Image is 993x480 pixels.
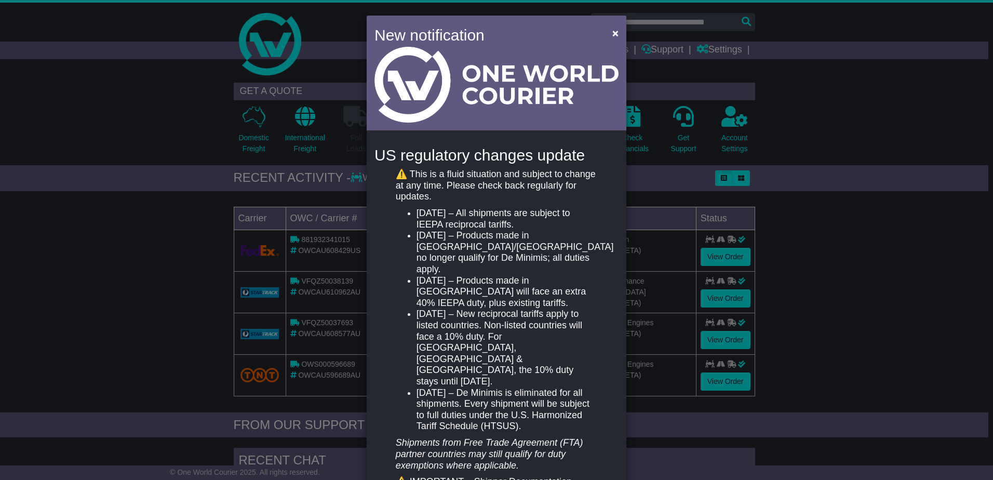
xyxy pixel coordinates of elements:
[417,309,597,387] li: [DATE] – New reciprocal tariffs apply to listed countries. Non-listed countries will face a 10% d...
[417,230,597,275] li: [DATE] – Products made in [GEOGRAPHIC_DATA]/[GEOGRAPHIC_DATA] no longer qualify for De Minimis; a...
[374,23,597,47] h4: New notification
[417,275,597,309] li: [DATE] – Products made in [GEOGRAPHIC_DATA] will face an extra 40% IEEPA duty, plus existing tari...
[417,388,597,432] li: [DATE] – De Minimis is eliminated for all shipments. Every shipment will be subject to full dutie...
[374,146,619,164] h4: US regulatory changes update
[612,27,619,39] span: ×
[417,208,597,230] li: [DATE] – All shipments are subject to IEEPA reciprocal tariffs.
[607,22,624,44] button: Close
[396,437,583,470] em: Shipments from Free Trade Agreement (FTA) partner countries may still qualify for duty exemptions...
[396,169,597,203] p: ⚠️ This is a fluid situation and subject to change at any time. Please check back regularly for u...
[374,47,619,123] img: Light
